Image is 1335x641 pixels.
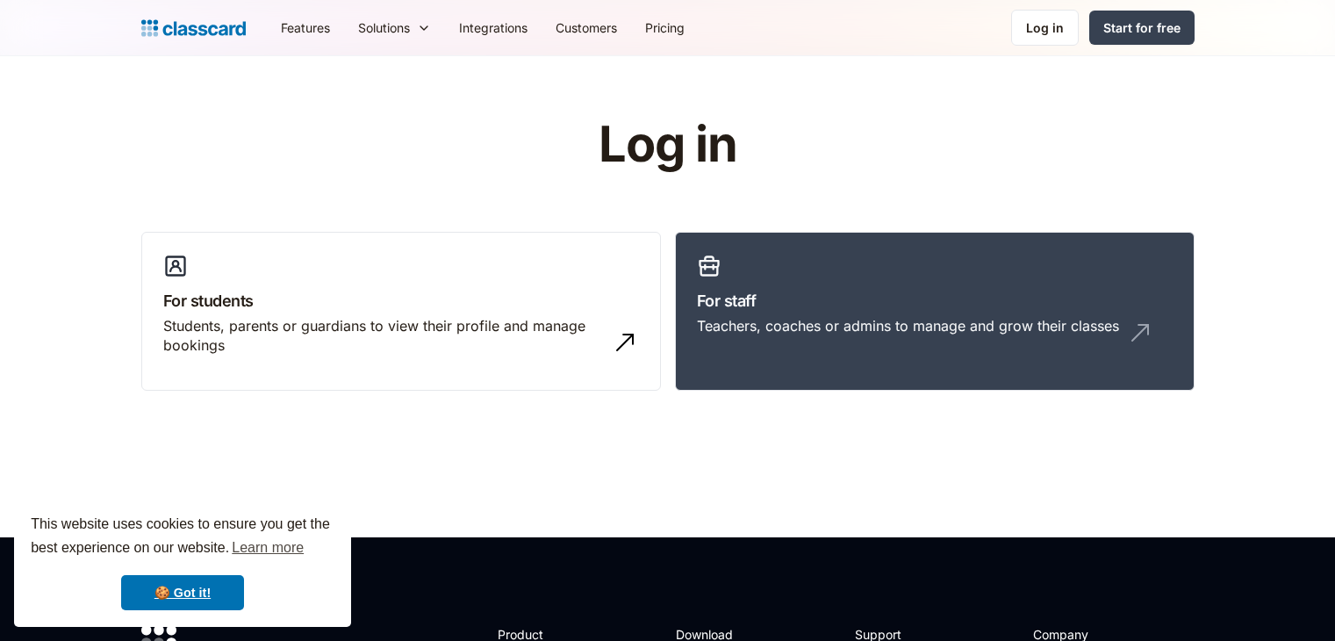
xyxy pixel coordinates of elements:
a: Start for free [1089,11,1195,45]
a: Customers [542,8,631,47]
a: Features [267,8,344,47]
h3: For staff [697,289,1173,313]
span: This website uses cookies to ensure you get the best experience on our website. [31,514,334,561]
div: Solutions [358,18,410,37]
a: dismiss cookie message [121,575,244,610]
a: Log in [1011,10,1079,46]
a: learn more about cookies [229,535,306,561]
div: Solutions [344,8,445,47]
a: Pricing [631,8,699,47]
div: Teachers, coaches or admins to manage and grow their classes [697,316,1119,335]
div: Students, parents or guardians to view their profile and manage bookings [163,316,604,356]
h3: For students [163,289,639,313]
a: home [141,16,246,40]
a: For staffTeachers, coaches or admins to manage and grow their classes [675,232,1195,392]
h1: Log in [389,118,946,172]
div: Start for free [1103,18,1181,37]
a: Integrations [445,8,542,47]
div: cookieconsent [14,497,351,627]
a: For studentsStudents, parents or guardians to view their profile and manage bookings [141,232,661,392]
div: Log in [1026,18,1064,37]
